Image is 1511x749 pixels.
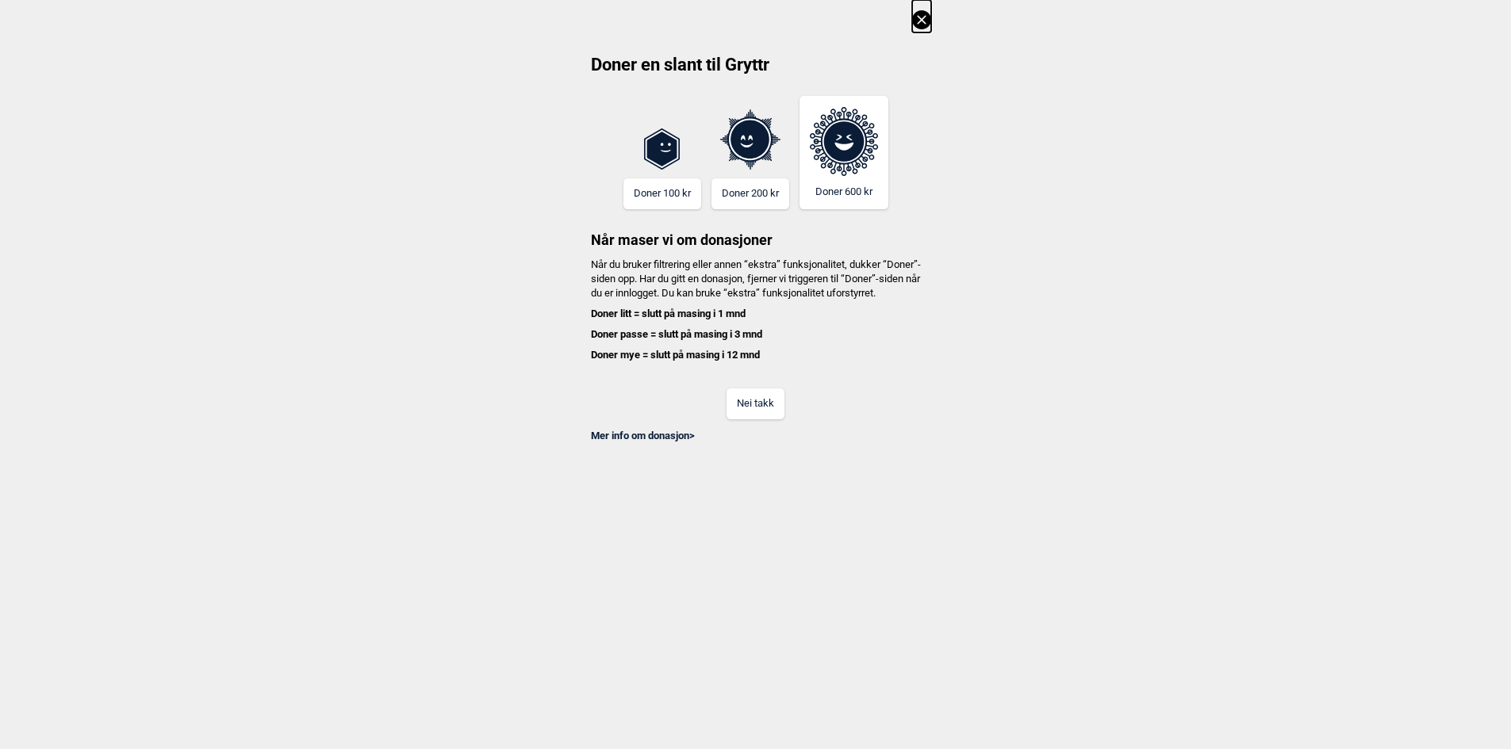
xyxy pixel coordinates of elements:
[581,258,931,363] h4: Når du bruker filtrering eller annen “ekstra” funksjonalitet, dukker “Doner”-siden opp. Har du gi...
[623,178,701,209] button: Doner 100 kr
[581,209,931,250] h3: Når maser vi om donasjoner
[591,349,760,361] b: Doner mye = slutt på masing i 12 mnd
[711,178,789,209] button: Doner 200 kr
[591,430,695,441] a: Mer info om donasjon>
[581,53,931,88] h2: Doner en slant til Gryttr
[727,388,784,419] button: Nei takk
[591,308,746,319] b: Doner litt = slutt på masing i 1 mnd
[800,96,888,209] button: Doner 600 kr
[591,328,762,340] b: Doner passe = slutt på masing i 3 mnd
